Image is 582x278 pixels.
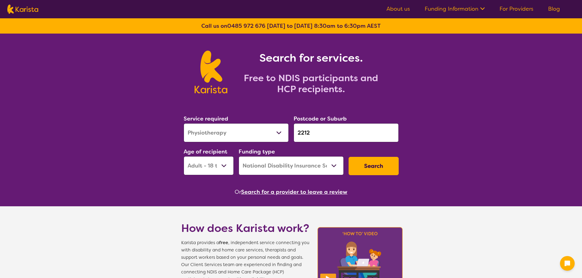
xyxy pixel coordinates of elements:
img: Karista logo [195,51,227,93]
a: For Providers [500,5,533,13]
label: Age of recipient [184,148,227,155]
b: free [219,240,228,246]
img: Karista logo [7,5,38,14]
a: About us [386,5,410,13]
h2: Free to NDIS participants and HCP recipients. [235,73,387,95]
b: Call us on [DATE] to [DATE] 8:30am to 6:30pm AEST [201,22,381,30]
input: Type [294,123,399,142]
button: Search for a provider to leave a review [241,187,347,197]
a: Funding Information [425,5,485,13]
span: Or [235,187,241,197]
a: 0485 972 676 [227,22,265,30]
label: Funding type [239,148,275,155]
h1: Search for services. [235,51,387,65]
button: Search [349,157,399,175]
label: Service required [184,115,228,122]
a: Blog [548,5,560,13]
h1: How does Karista work? [181,221,309,236]
label: Postcode or Suburb [294,115,347,122]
